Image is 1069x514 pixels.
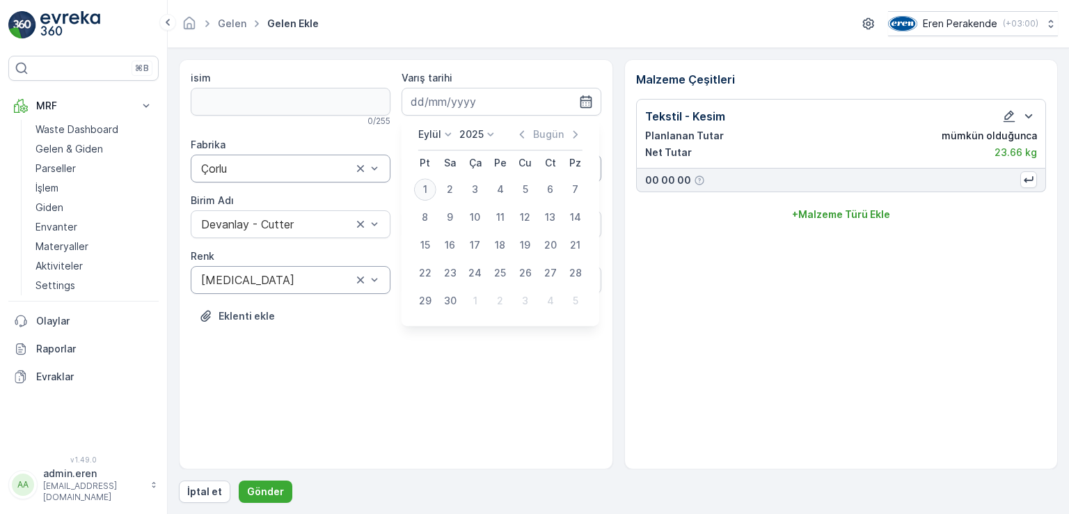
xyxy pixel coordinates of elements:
[414,234,436,256] div: 15
[464,290,486,312] div: 1
[43,481,143,503] p: [EMAIL_ADDRESS][DOMAIN_NAME]
[218,17,246,29] a: Gelen
[35,123,118,137] p: Waste Dashboard
[30,256,159,276] a: Aktiviteler
[74,251,106,263] span: [DATE]
[414,290,436,312] div: 29
[367,116,390,127] p: 0 / 255
[191,250,214,262] label: Renk
[514,234,537,256] div: 19
[439,178,461,201] div: 2
[8,363,159,391] a: Evraklar
[539,290,562,312] div: 4
[8,11,36,39] img: logo
[219,309,275,323] p: Eklenti ekle
[8,335,159,363] a: Raporlar
[645,173,691,187] p: 00 00 00
[942,129,1037,143] p: mümkün olduğunca
[564,206,587,228] div: 14
[179,481,230,503] button: İptal et
[923,17,997,31] p: Eren Perakende
[414,206,436,228] div: 8
[191,139,225,150] label: Fabrika
[35,240,88,254] p: Materyaller
[539,206,562,228] div: 13
[187,485,222,499] p: İptal et
[1003,18,1038,29] p: ( +03:00 )
[36,314,153,328] p: Olaylar
[413,150,438,176] th: Pazartesi
[694,175,705,186] div: Yardım Araç İkonu
[35,162,76,176] p: Parseller
[514,290,537,312] div: 3
[36,370,153,384] p: Evraklar
[792,208,890,221] p: + Malzeme Türü Ekle
[564,290,587,312] div: 5
[538,150,563,176] th: Cumartesi
[36,99,131,113] p: MRF
[35,181,58,195] p: İşlem
[30,217,159,237] a: Envanter
[67,320,111,332] span: Devanlay
[464,234,486,256] div: 17
[12,228,46,240] span: Name :
[46,228,104,240] span: Kayıt #8023
[12,320,67,332] span: Bölüm Adı :
[888,11,1058,36] button: Eren Perakende(+03:00)
[191,305,283,327] button: Dosya Yükle
[539,262,562,284] div: 27
[464,178,486,201] div: 3
[402,88,601,116] input: dd/mm/yyyy
[489,206,512,228] div: 11
[564,234,587,256] div: 21
[12,343,42,355] span: Renk :
[533,127,564,141] p: Bugün
[513,150,538,176] th: Cuma
[888,16,917,31] img: image_16_2KwAvdm.png
[30,198,159,217] a: Giden
[42,343,81,355] span: Lacivert
[247,485,284,499] p: Gönder
[264,17,322,31] span: Gelen ekle
[489,290,512,312] div: 2
[43,467,143,481] p: admin.eren
[12,474,34,496] div: AA
[488,150,513,176] th: Perşembe
[439,206,461,228] div: 9
[8,92,159,120] button: MRF
[8,467,159,503] button: AAadmin.eren[EMAIL_ADDRESS][DOMAIN_NAME]
[489,178,512,201] div: 4
[88,274,161,286] span: Tekstil - Kesim
[995,146,1037,159] p: 23.66 kg
[514,206,537,228] div: 12
[564,262,587,284] div: 28
[8,455,159,464] span: v 1.49.0
[539,178,562,201] div: 6
[463,150,488,176] th: Çarşamba
[645,129,724,143] p: Planlanan Tutar
[12,274,88,286] span: Malzeme Türü :
[45,366,262,378] span: Pamuk Karışım (%60'dan fazla pamuk içerikli)
[645,146,692,159] p: Net Tutar
[563,150,588,176] th: Pazar
[65,297,103,309] span: 19.01 kg
[36,342,153,356] p: Raporlar
[514,262,537,284] div: 26
[30,276,159,295] a: Settings
[418,127,441,141] p: Eylül
[439,290,461,312] div: 30
[191,194,234,206] label: Birim Adı
[402,72,452,84] label: Varış tarihi
[414,262,436,284] div: 22
[35,220,77,234] p: Envanter
[514,178,537,201] div: 5
[564,178,587,201] div: 7
[12,366,45,378] span: İçerik :
[35,279,75,293] p: Settings
[30,178,159,198] a: İşlem
[30,120,159,139] a: Waste Dashboard
[40,11,100,39] img: logo_light-DOdMpM7g.png
[459,127,484,141] p: 2025
[414,178,436,201] div: 1
[30,139,159,159] a: Gelen & Giden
